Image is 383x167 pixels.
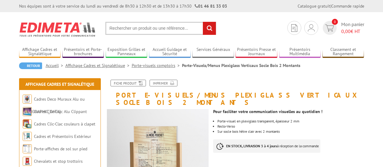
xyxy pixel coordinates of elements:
[308,24,315,32] img: devis rapide
[19,3,227,9] div: Nos équipes sont à votre service du lundi au vendredi de 8h30 à 12h30 et de 13h30 à 17h30
[34,134,91,139] a: Cadres et Présentoirs Extérieur
[236,47,277,57] a: Présentoirs Presse et Journaux
[332,19,338,25] span: 0
[325,25,334,32] img: devis rapide
[213,139,320,153] p: à réception de la commande
[203,22,216,35] input: rechercher
[341,28,364,35] span: € HT
[322,47,364,57] a: Classement et Rangement
[341,21,364,35] span: Mon panier
[102,80,369,106] h1: Porte-Visuels/Menus Plexiglass Verticaux Socle Bois 2 Montants
[217,119,364,123] div: Porte-visuel en plexiglass transparent, épaisseur 2 mm
[150,80,177,86] a: Imprimer
[34,121,95,127] a: Cadres Clic-Clac couleurs à clapet
[106,47,147,57] a: Exposition Grilles et Panneaux
[23,96,85,114] a: Cadres Deco Muraux Alu ou [GEOGRAPHIC_DATA]
[341,28,351,34] span: 0,00
[195,3,227,9] strong: 01 46 81 33 03
[34,159,83,164] a: Chevalets et stop trottoirs
[331,3,364,9] a: Commande rapide
[34,109,87,114] a: Cadres Clic-Clac Alu Clippant
[25,82,94,87] a: Affichage Cadres et Signalétique
[217,125,364,128] li: Recto-Verso
[298,3,364,9] div: |
[23,119,32,129] img: Cadres Clic-Clac couleurs à clapet
[19,47,61,57] a: Affichage Cadres et Signalétique
[291,24,297,32] img: devis rapide
[23,132,32,141] img: Cadres et Présentoirs Extérieur
[279,47,321,57] a: Présentoirs Multimédia
[149,47,191,57] a: Accueil Guidage et Sécurité
[23,95,32,104] img: Cadres Deco Muraux Alu ou Bois
[19,18,96,41] img: Edimeta
[62,47,104,57] a: Présentoirs et Porte-brochures
[46,63,65,68] a: Accueil
[192,47,234,57] a: Services Généraux
[105,22,216,35] input: Rechercher un produit ou une référence...
[298,3,330,9] a: Catalogue gratuit
[34,146,87,152] a: Porte-affiches de sol sur pied
[217,130,364,133] div: Sur socle bois hêtre clair avec 2 montants
[213,109,322,114] strong: Pour faciliter votre communication visuelles au quotidien !
[321,21,364,35] a: devis rapide 0 Mon panier 0,00€ HT
[182,62,300,68] li: Porte-Visuels/Menus Plexiglass Verticaux Socle Bois 2 Montants
[65,63,132,68] a: Affichage Cadres et Signalétique
[111,80,146,86] a: Fiche produit
[226,144,277,148] strong: EN STOCK, LIVRAISON 3 à 4 jours
[23,157,32,166] img: Chevalets et stop trottoirs
[23,144,32,153] img: Porte-affiches de sol sur pied
[132,63,182,68] a: Porte-visuels comptoirs
[19,62,42,69] a: Retour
